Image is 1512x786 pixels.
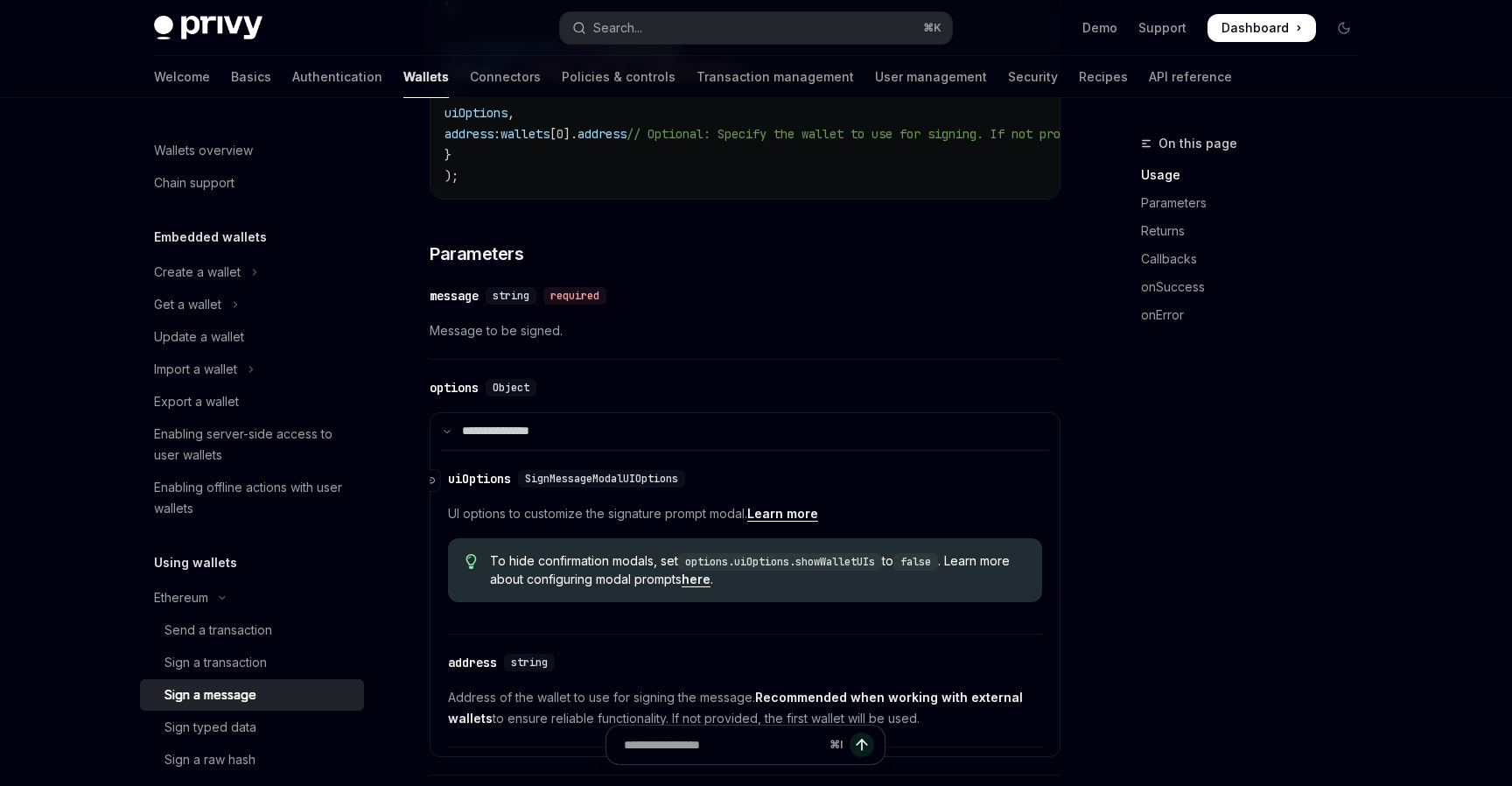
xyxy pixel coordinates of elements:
[292,56,382,98] a: Authentication
[164,620,272,641] div: Send a transaction
[1079,56,1128,98] a: Recipes
[1149,56,1232,98] a: API reference
[140,321,364,353] a: Update a wallet
[403,56,449,98] a: Wallets
[430,242,523,266] span: Parameters
[444,105,507,121] span: uiOptions
[747,506,818,522] a: Learn more
[448,687,1042,729] span: Address of the wallet to use for signing the message. to ensure reliable functionality. If not pr...
[465,554,478,570] svg: Tip
[563,126,577,142] span: ].
[154,391,239,412] div: Export a wallet
[154,56,210,98] a: Welcome
[577,126,626,142] span: address
[140,744,364,775] a: Sign a raw hash
[430,287,479,305] div: message
[154,262,241,283] div: Create a wallet
[678,553,882,571] code: options.uiOptions.showWalletUIs
[493,289,529,303] span: string
[140,386,364,418] a: Export a wallet
[154,294,221,315] div: Get a wallet
[154,227,267,248] h5: Embedded wallets
[140,647,364,678] a: Sign a transaction
[470,56,541,98] a: Connectors
[430,320,1060,341] span: Message to be signed.
[626,126,1319,142] span: // Optional: Specify the wallet to use for signing. If not provided, the first wallet will be used.
[444,126,500,142] span: address:
[923,21,941,35] span: ⌘ K
[1158,133,1237,154] span: On this page
[164,717,256,738] div: Sign typed data
[1141,217,1372,245] a: Returns
[556,126,563,142] span: 0
[1330,14,1358,42] button: Toggle dark mode
[140,256,364,288] button: Toggle Create a wallet section
[164,749,255,770] div: Sign a raw hash
[1221,19,1289,37] span: Dashboard
[893,553,938,571] code: false
[140,614,364,646] a: Send a transaction
[448,654,497,671] div: address
[448,470,511,488] div: uiOptions
[875,56,987,98] a: User management
[1141,245,1372,273] a: Callbacks
[1141,161,1372,189] a: Usage
[507,105,514,121] span: ,
[140,135,364,166] a: Wallets overview
[1141,273,1372,301] a: onSuccess
[543,287,606,305] div: required
[549,126,556,142] span: [
[682,572,710,587] a: here
[140,472,364,524] a: Enabling offline actions with user wallets
[154,359,237,380] div: Import a wallet
[444,168,458,184] span: );
[490,552,1025,588] span: To hide confirmation modals, set to . Learn more about configuring modal prompts .
[140,679,364,711] a: Sign a message
[154,16,262,40] img: dark logo
[1008,56,1058,98] a: Security
[500,126,549,142] span: wallets
[154,587,208,608] div: Ethereum
[624,726,822,764] input: Ask a question...
[154,477,353,519] div: Enabling offline actions with user wallets
[525,472,678,486] span: SignMessageModalUIOptions
[154,140,253,161] div: Wallets overview
[1082,19,1117,37] a: Demo
[164,652,267,673] div: Sign a transaction
[560,12,952,44] button: Open search
[493,381,529,395] span: Object
[140,418,364,471] a: Enabling server-side access to user wallets
[154,326,244,347] div: Update a wallet
[511,656,548,670] span: string
[154,172,234,193] div: Chain support
[593,18,642,39] div: Search...
[419,463,449,498] a: Navigate to header
[140,167,364,199] a: Chain support
[448,503,1042,524] span: UI options to customize the signature prompt modal.
[231,56,271,98] a: Basics
[140,582,364,614] button: Toggle Ethereum section
[1138,19,1186,37] a: Support
[696,56,854,98] a: Transaction management
[140,354,364,385] button: Toggle Import a wallet section
[164,684,256,705] div: Sign a message
[850,733,874,757] button: Send message
[154,424,353,466] div: Enabling server-side access to user wallets
[1141,301,1372,329] a: onError
[444,147,451,163] span: }
[1207,14,1316,42] a: Dashboard
[140,289,364,320] button: Toggle Get a wallet section
[154,552,237,573] h5: Using wallets
[430,379,479,397] div: options
[1141,189,1372,217] a: Parameters
[140,712,364,743] a: Sign typed data
[562,56,675,98] a: Policies & controls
